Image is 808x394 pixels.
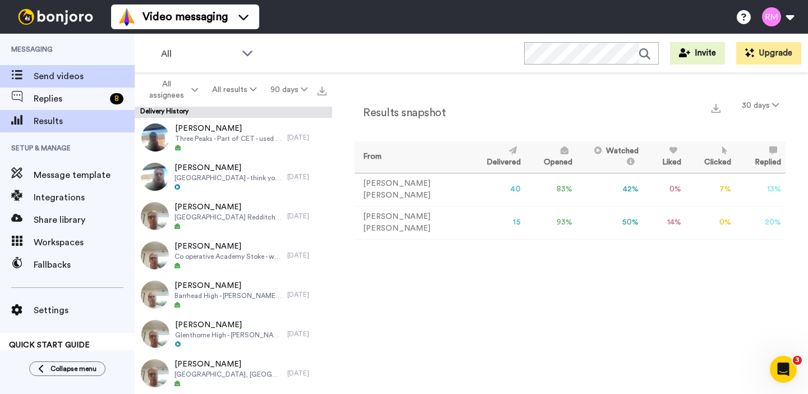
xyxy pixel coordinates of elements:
[175,201,282,213] span: [PERSON_NAME]
[577,173,643,206] td: 42 %
[175,280,282,291] span: [PERSON_NAME]
[205,80,264,100] button: All results
[135,118,332,157] a: [PERSON_NAME]Three Peaks - Part of CET - used us for 4 years in a row now with 1 day Year 6 and b...
[525,141,577,173] th: Opened
[141,202,169,230] img: 6a2537d3-af3f-4ba1-8ac7-0d442f11c380-thumb.jpg
[577,206,643,239] td: 50 %
[110,93,123,104] div: 8
[175,331,282,340] span: Glenthorne High - [PERSON_NAME] worked here last year. Booked us for July for their Challenge Wee...
[287,290,327,299] div: [DATE]
[175,370,282,379] span: [GEOGRAPHIC_DATA], [GEOGRAPHIC_DATA]. Year 11 day booked for Jan, support students in between the...
[135,314,332,354] a: [PERSON_NAME]Glenthorne High - [PERSON_NAME] worked here last year. Booked us for July for their ...
[263,80,314,100] button: 90 days
[670,42,725,65] button: Invite
[137,74,205,106] button: All assignees
[314,81,330,98] button: Export all results that match these filters now.
[736,141,786,173] th: Replied
[118,8,136,26] img: vm-color.svg
[34,258,135,272] span: Fallbacks
[355,173,467,206] td: [PERSON_NAME] [PERSON_NAME]
[29,361,105,376] button: Collapse menu
[175,162,282,173] span: [PERSON_NAME]
[355,206,467,239] td: [PERSON_NAME] [PERSON_NAME]
[135,354,332,393] a: [PERSON_NAME][GEOGRAPHIC_DATA], [GEOGRAPHIC_DATA]. Year 11 day booked for Jan, support students i...
[287,329,327,338] div: [DATE]
[711,104,720,113] img: export.svg
[355,141,467,173] th: From
[175,241,282,252] span: [PERSON_NAME]
[708,99,724,116] button: Export a summary of each team member’s results that match this filter now.
[287,251,327,260] div: [DATE]
[643,141,686,173] th: Liked
[287,212,327,221] div: [DATE]
[34,191,135,204] span: Integrations
[736,206,786,239] td: 20 %
[135,196,332,236] a: [PERSON_NAME][GEOGRAPHIC_DATA] Redditch, worked there now for 8 years in a row although [PERSON_N...
[643,206,686,239] td: 14 %
[793,356,802,365] span: 3
[175,359,282,370] span: [PERSON_NAME]
[175,173,282,182] span: [GEOGRAPHIC_DATA] - think you have met him? Ongoing partnership, booked us again to support Equal...
[355,107,446,119] h2: Results snapshot
[34,304,135,317] span: Settings
[161,47,236,61] span: All
[686,173,736,206] td: 7 %
[318,86,327,95] img: export.svg
[175,319,282,331] span: [PERSON_NAME]
[143,9,228,25] span: Video messaging
[686,141,736,173] th: Clicked
[686,206,736,239] td: 0 %
[467,173,525,206] td: 40
[287,133,327,142] div: [DATE]
[175,134,282,143] span: Three Peaks - Part of CET - used us for 4 years in a row now with 1 day Year 6 and booked again f...
[287,172,327,181] div: [DATE]
[467,206,525,239] td: 15
[175,252,282,261] span: Co operative Academy Stoke - worked with us before [DATE]. Booked two days final push for Y10 goi...
[141,163,169,191] img: 4fcc0afc-3f0a-4027-8274-7ad10689c7b7-thumb.jpg
[141,359,169,387] img: fa4df1a0-4993-46fc-b022-4b534f803624-thumb.jpg
[141,123,169,152] img: 72e1bdf6-411b-4933-995e-2065e9f3c59e-thumb.jpg
[135,236,332,275] a: [PERSON_NAME]Co operative Academy Stoke - worked with us before [DATE]. Booked two days final pus...
[34,114,135,128] span: Results
[34,213,135,227] span: Share library
[9,341,90,349] span: QUICK START GUIDE
[135,157,332,196] a: [PERSON_NAME][GEOGRAPHIC_DATA] - think you have met him? Ongoing partnership, booked us again to ...
[141,281,169,309] img: 7e60767b-e066-4ead-91ed-b58b6c65f306-thumb.jpg
[34,168,135,182] span: Message template
[135,107,332,118] div: Delivery History
[736,42,801,65] button: Upgrade
[467,141,525,173] th: Delivered
[770,356,797,383] iframe: Intercom live chat
[175,123,282,134] span: [PERSON_NAME]
[736,173,786,206] td: 13 %
[13,9,98,25] img: bj-logo-header-white.svg
[643,173,686,206] td: 0 %
[50,364,97,373] span: Collapse menu
[525,173,577,206] td: 83 %
[34,92,105,106] span: Replies
[287,369,327,378] div: [DATE]
[34,70,135,83] span: Send videos
[141,320,169,348] img: 1b97ae18-c00a-4a8c-b7dd-249f2bdda454-thumb.jpg
[144,79,189,101] span: All assignees
[34,236,135,249] span: Workspaces
[577,141,643,173] th: Watched
[135,275,332,314] a: [PERSON_NAME]Barrhead High - [PERSON_NAME] and [PERSON_NAME] done plenty of work there, heroes ar...
[735,95,786,116] button: 30 days
[175,291,282,300] span: Barrhead High - [PERSON_NAME] and [PERSON_NAME] done plenty of work there, heroes are brilliant. ...
[175,213,282,222] span: [GEOGRAPHIC_DATA] Redditch, worked there now for 8 years in a row although [PERSON_NAME] is a new...
[141,241,169,269] img: 7ff7e693-fcbe-4661-9597-d30739a64fb6-thumb.jpg
[525,206,577,239] td: 93 %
